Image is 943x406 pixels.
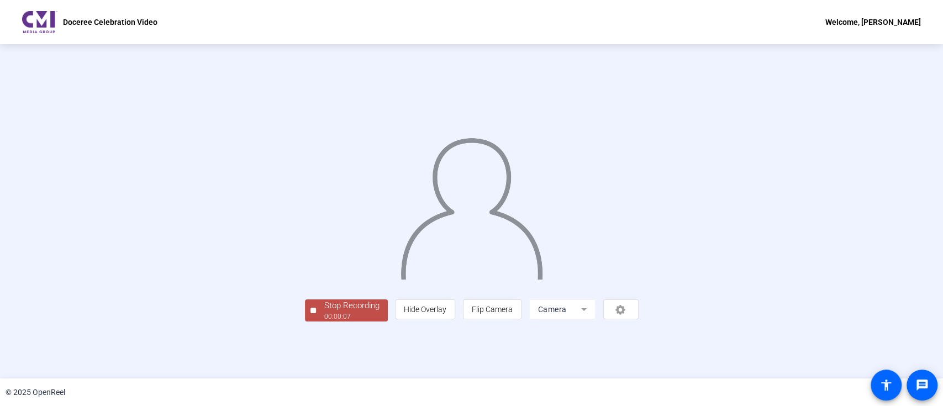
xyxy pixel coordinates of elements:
[305,299,388,322] button: Stop Recording00:00:07
[404,305,446,314] span: Hide Overlay
[395,299,455,319] button: Hide Overlay
[324,312,380,321] div: 00:00:07
[324,299,380,312] div: Stop Recording
[879,378,893,392] mat-icon: accessibility
[63,15,157,29] p: Doceree Celebration Video
[472,305,513,314] span: Flip Camera
[399,129,544,280] img: overlay
[6,387,65,398] div: © 2025 OpenReel
[22,11,57,33] img: OpenReel logo
[825,15,921,29] div: Welcome, [PERSON_NAME]
[915,378,929,392] mat-icon: message
[463,299,521,319] button: Flip Camera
